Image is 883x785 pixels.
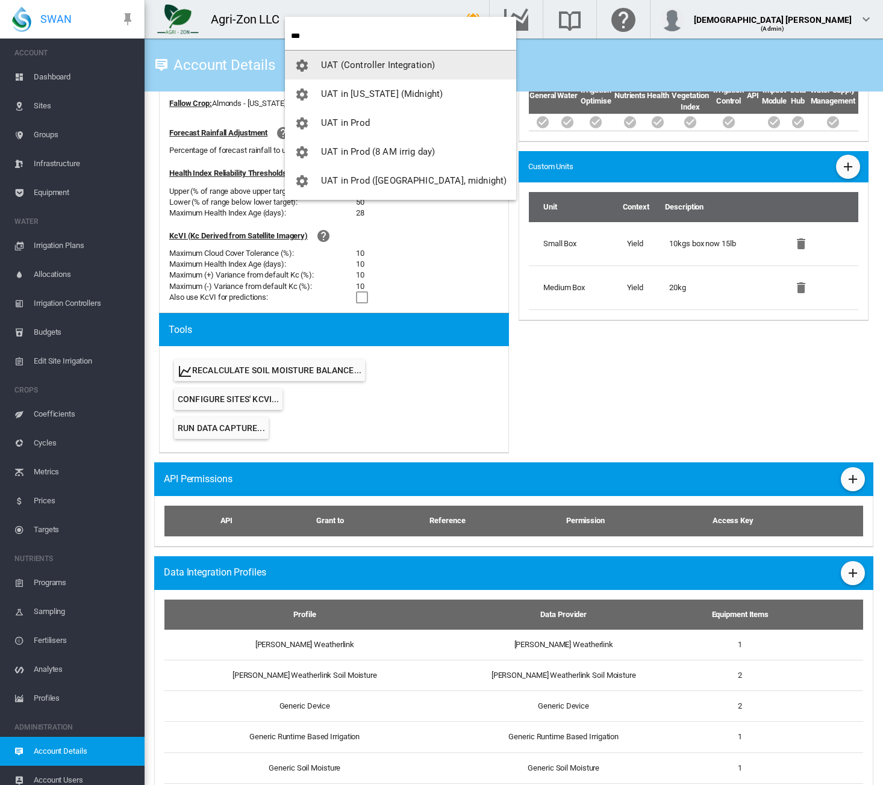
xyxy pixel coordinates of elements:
button: You have 'Admin' permissions to UAT in Prod (NZ, midnight) [285,166,516,195]
md-icon: icon-cog [295,58,309,73]
button: You have 'Admin' permissions to UAT in California (Midnight) [285,79,516,108]
md-icon: icon-cog [295,116,309,131]
span: UAT in Prod [321,117,370,128]
md-icon: icon-cog [295,174,309,188]
md-icon: icon-cog [295,87,309,102]
span: UAT in Prod (8 AM irrig day) [321,146,435,157]
span: UAT in [US_STATE] (Midnight) [321,88,443,99]
md-icon: icon-cog [295,145,309,160]
button: You have 'Admin' permissions to UAT (Controller Integration) [285,51,516,79]
button: You have 'Admin' permissions to UAT in Prod [285,108,516,137]
span: UAT in Prod ([GEOGRAPHIC_DATA], midnight) [321,175,507,186]
span: UAT (Controller Integration) [321,60,435,70]
button: You have 'Admin' permissions to UAT in Prod (8 AM irrig day) [285,137,516,166]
